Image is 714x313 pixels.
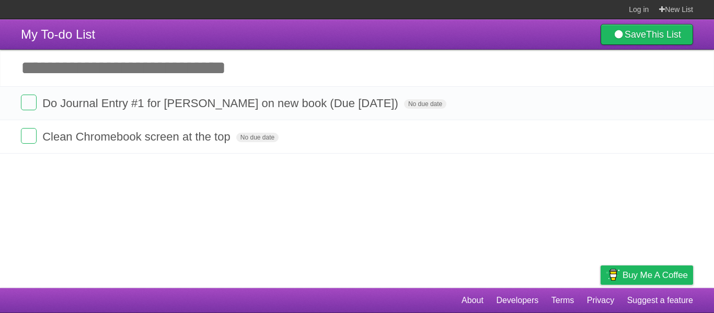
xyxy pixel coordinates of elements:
a: Suggest a feature [627,291,693,310]
span: Do Journal Entry #1 for [PERSON_NAME] on new book (Due [DATE]) [42,97,401,110]
a: Buy me a coffee [601,265,693,285]
label: Done [21,128,37,144]
a: About [462,291,483,310]
label: Done [21,95,37,110]
span: Buy me a coffee [623,266,688,284]
a: Privacy [587,291,614,310]
span: No due date [404,99,446,109]
b: This List [646,29,681,40]
img: Buy me a coffee [606,266,620,284]
span: No due date [236,133,279,142]
a: SaveThis List [601,24,693,45]
span: Clean Chromebook screen at the top [42,130,233,143]
a: Developers [496,291,538,310]
span: My To-do List [21,27,95,41]
a: Terms [551,291,574,310]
